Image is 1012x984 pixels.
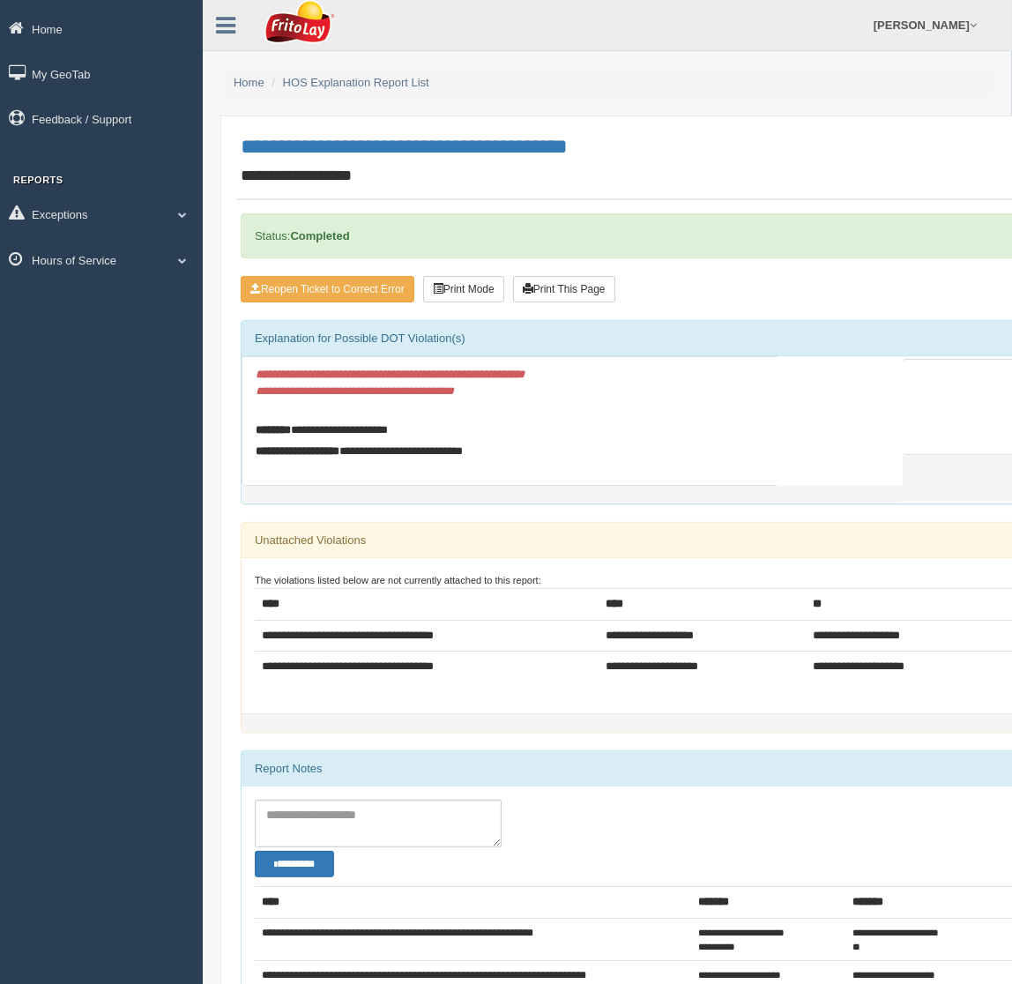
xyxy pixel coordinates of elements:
button: Print This Page [513,276,615,302]
button: Reopen Ticket [241,276,414,302]
button: Print Mode [423,276,504,302]
a: Home [234,76,264,89]
button: Change Filter Options [255,851,334,877]
strong: Completed [290,229,349,242]
a: HOS Explanation Report List [283,76,429,89]
small: The violations listed below are not currently attached to this report: [255,575,541,585]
